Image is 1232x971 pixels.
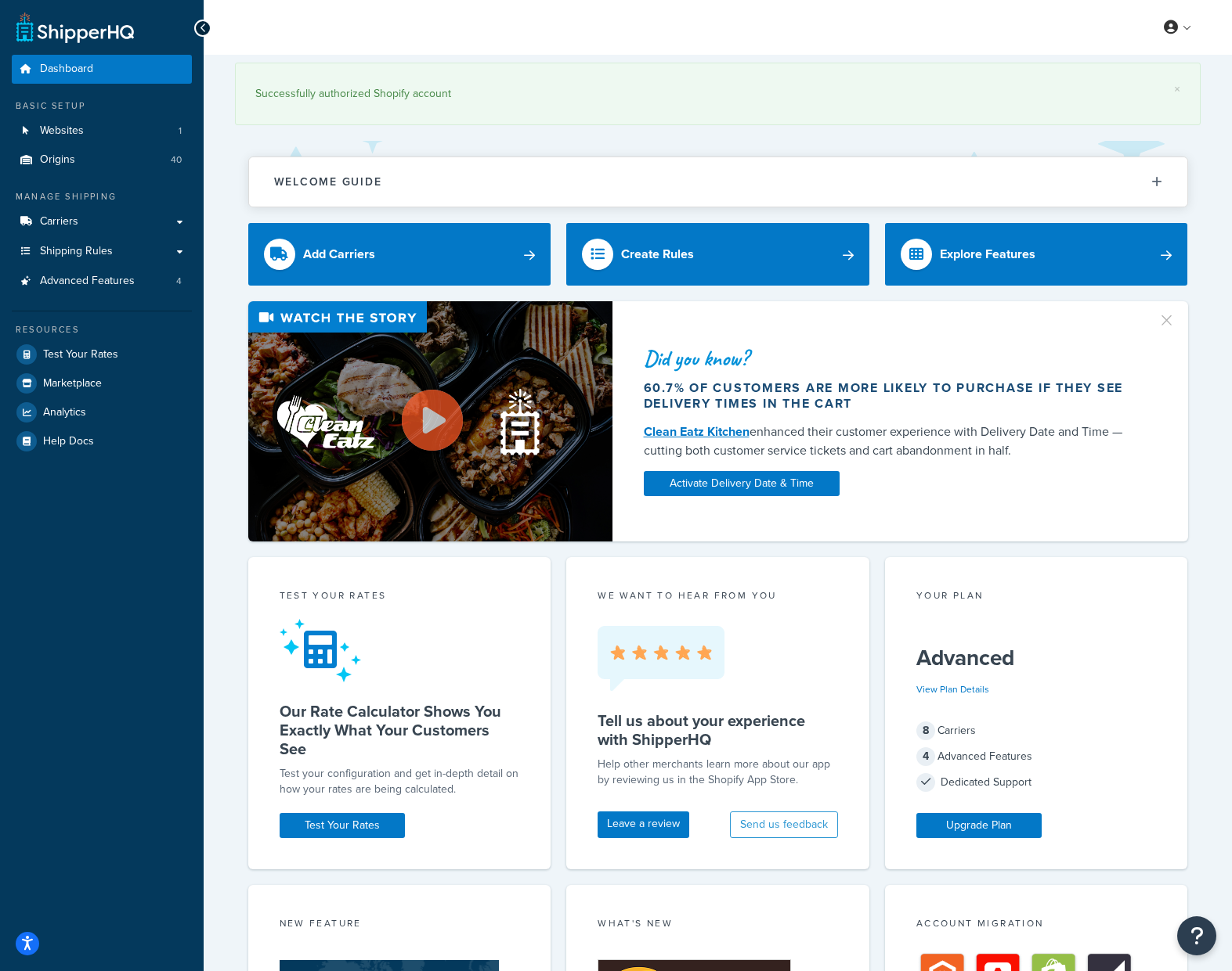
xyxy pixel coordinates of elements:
span: Carriers [40,215,78,228]
span: Origins [40,153,75,167]
div: 60.7% of customers are more likely to purchase if they see delivery times in the cart [644,380,1139,412]
a: Test Your Rates [280,813,405,838]
div: Successfully authorized Shopify account [255,83,1180,105]
div: What's New [598,916,838,934]
span: 40 [171,153,182,167]
div: Manage Shipping [12,190,192,203]
span: 1 [179,124,182,138]
a: Test Your Rates [12,340,192,369]
div: Test your configuration and get in-depth detail on how your rates are being calculated. [280,766,520,797]
a: Dashboard [12,55,192,84]
h5: Advanced [916,646,1157,671]
a: Help Docs [12,427,192,455]
li: Advanced Features [12,267,192,296]
a: Leave a review [598,811,689,838]
div: Dedicated Support [916,771,1157,793]
h5: Our Rate Calculator Shows You Exactly What Your Customers See [280,702,520,758]
p: we want to hear from you [598,588,838,602]
span: Help Docs [43,435,94,448]
a: Clean Eatz Kitchen [644,423,750,441]
a: Shipping Rules [12,237,192,266]
a: Explore Features [885,223,1188,286]
div: Your Plan [916,588,1157,606]
h5: Tell us about your experience with ShipperHQ [598,711,838,749]
span: Marketplace [43,377,102,390]
span: 8 [916,721,935,740]
a: × [1174,83,1180,95]
span: Websites [40,124,84,138]
a: Create Rules [566,223,869,286]
a: View Plan Details [916,682,989,696]
div: Test your rates [280,588,520,606]
a: Advanced Features4 [12,267,192,296]
div: Did you know? [644,347,1139,369]
div: Basic Setup [12,99,192,113]
span: Analytics [43,406,86,419]
li: Websites [12,117,192,146]
li: Origins [12,146,192,174]
button: Send us feedback [730,811,838,838]
div: Account Migration [916,916,1157,934]
div: Carriers [916,720,1157,742]
div: Resources [12,323,192,336]
div: enhanced their customer experience with Delivery Date and Time — cutting both customer service ti... [644,423,1139,460]
div: Add Carriers [303,243,375,265]
a: Marketplace [12,369,192,397]
a: Carriers [12,207,192,236]
img: Video thumbnail [248,301,612,541]
div: Explore Features [940,243,1035,265]
span: Dashboard [40,63,93,76]
a: Upgrade Plan [916,813,1042,838]
button: Welcome Guide [249,157,1187,207]
h2: Welcome Guide [274,176,382,188]
span: 4 [916,747,935,766]
span: Shipping Rules [40,245,113,258]
button: Open Resource Center [1177,916,1216,955]
span: Test Your Rates [43,348,118,361]
a: Add Carriers [248,223,551,286]
p: Help other merchants learn more about our app by reviewing us in the Shopify App Store. [598,757,838,788]
a: Websites1 [12,117,192,146]
a: Analytics [12,398,192,426]
div: Advanced Features [916,746,1157,768]
span: 4 [176,275,182,288]
a: Activate Delivery Date & Time [644,471,840,496]
span: Advanced Features [40,275,135,288]
div: Create Rules [621,243,694,265]
div: New Feature [280,916,520,934]
a: Origins40 [12,146,192,174]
